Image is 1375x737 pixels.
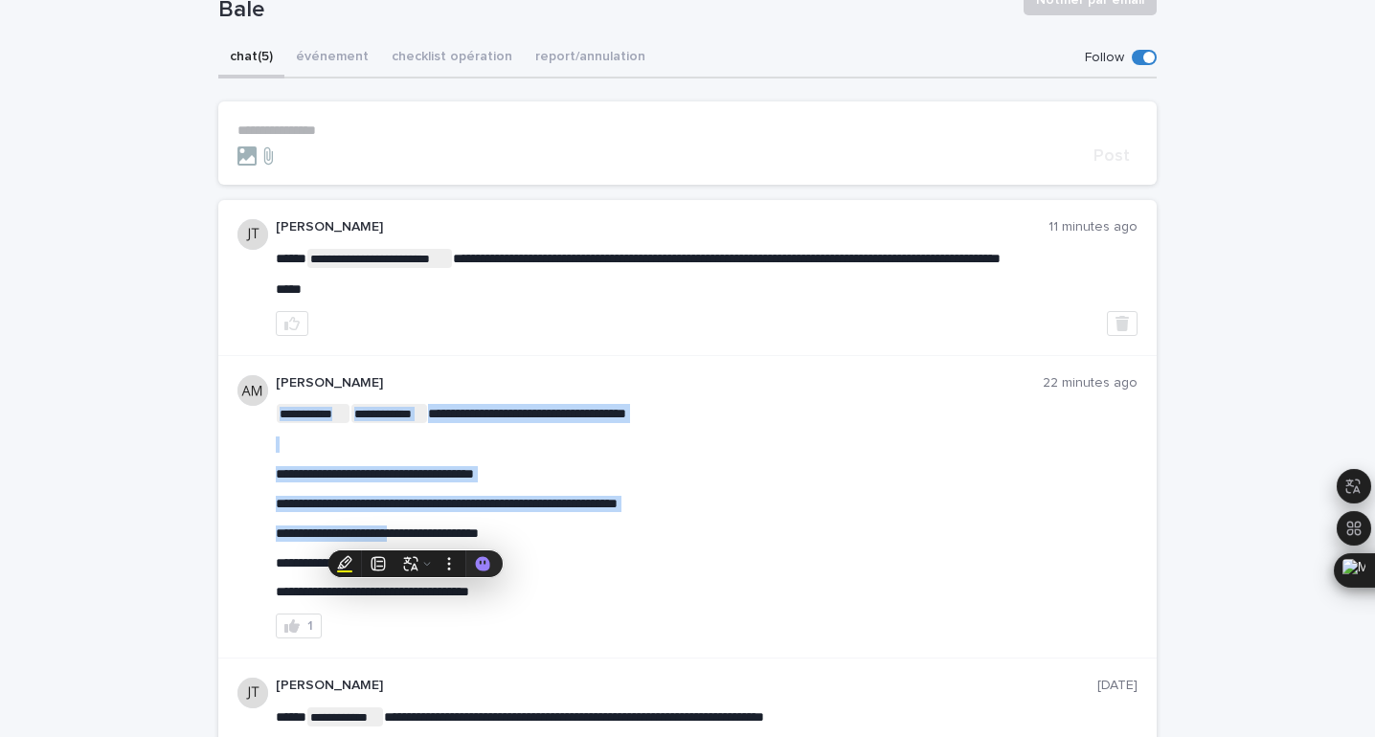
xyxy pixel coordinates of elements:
[276,614,322,638] button: 1
[380,38,524,78] button: checklist opération
[1107,311,1138,336] button: Delete post
[276,219,1048,235] p: [PERSON_NAME]
[1085,50,1124,66] p: Follow
[307,619,313,633] div: 1
[284,38,380,78] button: événement
[1086,147,1138,165] button: Post
[276,311,308,336] button: like this post
[1048,219,1138,235] p: 11 minutes ago
[276,375,1043,391] p: [PERSON_NAME]
[276,678,1097,694] p: [PERSON_NAME]
[1043,375,1138,391] p: 22 minutes ago
[524,38,657,78] button: report/annulation
[218,38,284,78] button: chat (5)
[1093,147,1130,165] span: Post
[1097,678,1138,694] p: [DATE]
